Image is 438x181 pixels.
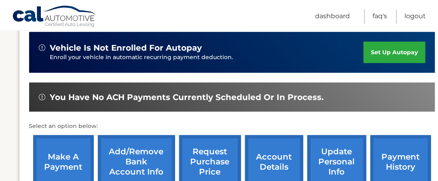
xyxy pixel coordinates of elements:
[29,121,435,131] p: Select an option below:
[12,5,97,29] a: Cal Automotive
[50,92,324,102] span: You have no ACH payments currently scheduled or in process.
[39,94,45,100] img: alert-white.svg
[315,9,350,23] a: Dashboard
[364,42,425,63] a: set up autopay
[50,43,202,53] span: vehicle is not enrolled for autopay
[50,53,364,62] p: Enroll your vehicle in automatic recurring payment deduction.
[39,45,45,51] img: alert-white.svg
[372,9,387,23] a: FAQ's
[404,9,426,23] a: Logout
